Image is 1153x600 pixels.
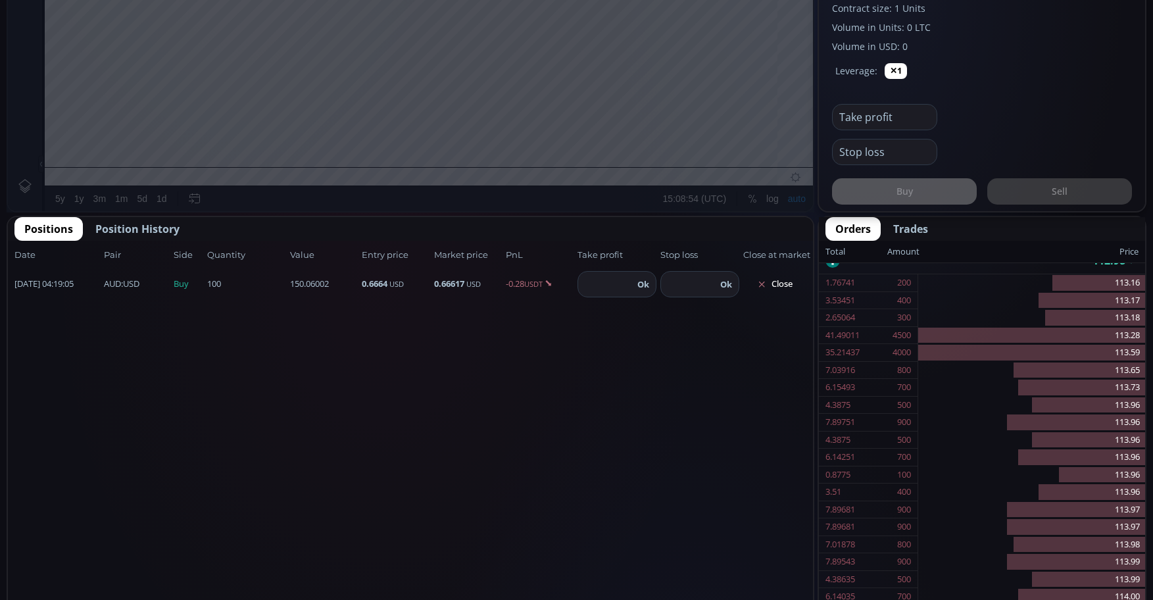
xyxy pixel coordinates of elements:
[130,577,140,587] div: 5d
[290,278,358,291] span: 150.06002
[743,274,806,295] button: Close
[835,221,871,237] span: Orders
[893,221,928,237] span: Trades
[754,570,775,595] div: Toggle Log Scale
[466,279,481,289] small: USD
[918,466,1145,484] div: 113.96
[177,7,215,18] div: Compare
[897,449,911,466] div: 700
[897,309,911,326] div: 300
[897,274,911,291] div: 200
[137,30,149,42] div: Market open
[506,278,574,291] span: -0.28
[775,570,802,595] div: Toggle Auto Scale
[918,379,1145,397] div: 113.73
[104,249,170,262] span: Pair
[897,553,911,570] div: 900
[825,484,841,501] div: 3.51
[918,362,1145,380] div: 113.65
[883,217,938,241] button: Trades
[918,274,1145,292] div: 113.16
[650,570,723,595] button: 15:08:54 (UTC)
[14,278,100,291] span: [DATE] 04:19:05
[918,501,1145,519] div: 113.97
[918,344,1145,362] div: 113.59
[918,432,1145,449] div: 113.96
[780,577,798,587] div: auto
[918,309,1145,327] div: 113.18
[893,327,911,344] div: 4500
[897,501,911,518] div: 900
[920,243,1139,261] div: Price
[245,7,285,18] div: Indicators
[897,484,911,501] div: 400
[918,571,1145,589] div: 113.99
[660,249,739,262] span: Stop loss
[86,217,189,241] button: Position History
[825,327,860,344] div: 41.49011
[14,217,83,241] button: Positions
[825,466,850,484] div: 0.8775
[30,539,36,557] div: Hide Drawings Toolbar
[918,518,1145,536] div: 113.97
[362,278,387,289] b: 0.6664
[897,518,911,536] div: 900
[14,249,100,262] span: Date
[885,63,907,79] button: ✕1
[633,277,653,291] button: Ok
[918,327,1145,345] div: 113.28
[84,30,128,42] div: Litecoin
[112,7,118,18] div: D
[832,39,1132,53] label: Volume in USD: 0
[918,536,1145,554] div: 113.98
[825,536,855,553] div: 7.01878
[918,414,1145,432] div: 113.96
[362,249,429,262] span: Entry price
[825,274,855,291] div: 1.76741
[825,518,855,536] div: 7.89681
[758,577,771,587] div: log
[825,344,860,361] div: 35.21437
[43,30,62,42] div: LTC
[735,570,754,595] div: Toggle Percentage
[897,432,911,449] div: 500
[43,47,71,57] div: Volume
[825,379,855,396] div: 6.15493
[12,176,22,188] div: 
[825,553,855,570] div: 7.89543
[174,278,203,291] span: Buy
[897,362,911,379] div: 800
[825,397,850,414] div: 4.3875
[107,577,120,587] div: 1m
[86,577,98,587] div: 3m
[918,484,1145,501] div: 113.96
[176,570,197,595] div: Go to
[149,577,159,587] div: 1d
[897,397,911,414] div: 500
[290,249,358,262] span: Value
[389,279,404,289] small: USD
[897,379,911,396] div: 700
[743,249,806,262] span: Close at market
[825,501,855,518] div: 7.89681
[897,292,911,309] div: 400
[893,344,911,361] div: 4000
[835,64,877,78] label: Leverage:
[716,277,736,291] button: Ok
[207,278,286,291] span: 100
[655,577,718,587] span: 15:08:54 (UTC)
[577,249,656,262] span: Take profit
[825,362,855,379] div: 7.03916
[434,278,464,289] b: 0.66617
[66,577,76,587] div: 1y
[897,571,911,588] div: 500
[897,536,911,553] div: 800
[918,553,1145,571] div: 113.99
[887,243,920,261] div: Amount
[825,292,855,309] div: 3.53451
[918,292,1145,310] div: 113.17
[897,414,911,431] div: 900
[47,577,57,587] div: 5y
[825,414,855,431] div: 7.89751
[918,449,1145,466] div: 113.96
